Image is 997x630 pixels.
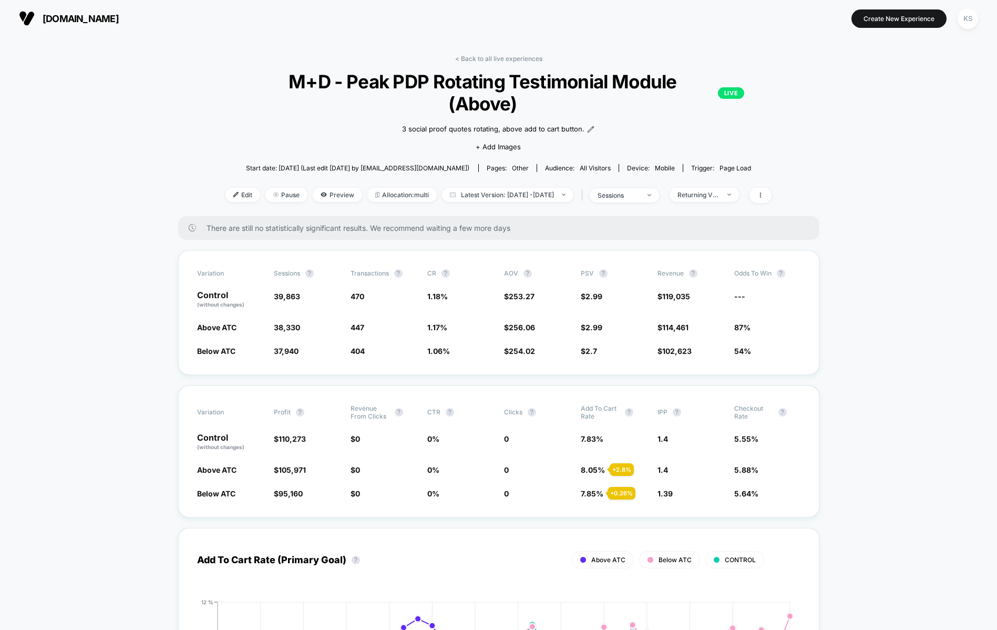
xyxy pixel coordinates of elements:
span: Add To Cart Rate [581,404,620,420]
img: end [727,194,731,196]
div: Trigger: [691,164,751,172]
span: 0 % [427,434,439,443]
button: ? [599,269,608,278]
span: $ [351,465,360,474]
img: end [273,192,279,197]
span: Transactions [351,269,389,277]
div: Audience: [545,164,611,172]
button: ? [777,269,785,278]
span: 5.64 % [734,489,758,498]
tspan: 12 % [201,599,213,605]
div: KS [958,8,978,29]
span: PSV [581,269,594,277]
button: [DOMAIN_NAME] [16,10,122,27]
span: $ [274,434,306,443]
span: Allocation: multi [367,188,437,202]
span: $ [581,347,597,355]
div: sessions [598,191,640,199]
button: KS [954,8,981,29]
span: 256.06 [509,323,535,332]
span: Revenue From Clicks [351,404,389,420]
span: Page Load [720,164,751,172]
button: ? [305,269,314,278]
button: ? [296,408,304,416]
span: Preview [313,188,362,202]
span: 5.55 % [734,434,758,443]
button: ? [778,408,787,416]
span: other [512,164,529,172]
span: [DOMAIN_NAME] [43,13,119,24]
img: edit [233,192,239,197]
span: Pause [265,188,307,202]
span: Odds to Win [734,269,792,278]
span: 39,863 [274,292,300,301]
span: $ [504,323,535,332]
span: Checkout Rate [734,404,773,420]
span: $ [657,347,692,355]
span: 0 [504,434,509,443]
img: Visually logo [19,11,35,26]
span: Above ATC [591,556,625,564]
span: 0 % [427,465,439,474]
span: All Visitors [580,164,611,172]
span: | [579,188,590,203]
span: Below ATC [197,489,235,498]
span: Sessions [274,269,300,277]
span: 0 % [427,489,439,498]
span: $ [581,323,602,332]
a: < Back to all live experiences [455,55,542,63]
span: $ [351,434,360,443]
span: 54% [734,347,751,355]
img: rebalance [375,192,379,198]
span: 3 social proof quotes rotating, above add to cart button. [402,124,584,135]
span: Start date: [DATE] (Last edit [DATE] by [EMAIL_ADDRESS][DOMAIN_NAME]) [246,164,469,172]
span: Revenue [657,269,684,277]
span: Below ATC [197,347,235,355]
span: (without changes) [197,444,244,450]
span: 470 [351,292,364,301]
span: 95,160 [279,489,303,498]
span: Variation [197,269,255,278]
span: 37,940 [274,347,299,355]
span: mobile [655,164,675,172]
span: --- [734,292,745,301]
span: 0 [504,489,509,498]
button: ? [625,408,633,416]
span: $ [504,292,535,301]
div: + 2.8 % [610,463,634,476]
span: $ [274,465,306,474]
span: 404 [351,347,365,355]
span: M+D - Peak PDP Rotating Testimonial Module (Above) [253,70,744,115]
span: 5.88 % [734,465,758,474]
span: Above ATC [197,323,237,332]
span: 119,035 [662,292,690,301]
span: There are still no statistically significant results. We recommend waiting a few more days [207,223,798,232]
span: 0 [355,434,360,443]
span: 110,273 [279,434,306,443]
span: Profit [274,408,291,416]
span: 105,971 [279,465,306,474]
button: Create New Experience [851,9,947,28]
span: $ [581,292,602,301]
span: 254.02 [509,347,535,355]
span: CR [427,269,436,277]
span: 2.99 [585,292,602,301]
span: IPP [657,408,667,416]
span: 0 [355,465,360,474]
span: 253.27 [509,292,535,301]
span: Edit [225,188,260,202]
span: 1.4 [657,434,668,443]
p: Control [197,433,263,451]
span: 2.99 [585,323,602,332]
span: 1.06 % [427,347,450,355]
span: (without changes) [197,301,244,308]
span: 0 [504,465,509,474]
span: 447 [351,323,364,332]
span: AOV [504,269,518,277]
p: Control [197,291,263,309]
button: ? [689,269,697,278]
span: 102,623 [662,347,692,355]
span: 38,330 [274,323,300,332]
span: Clicks [504,408,522,416]
span: 7.85 % [581,489,603,498]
